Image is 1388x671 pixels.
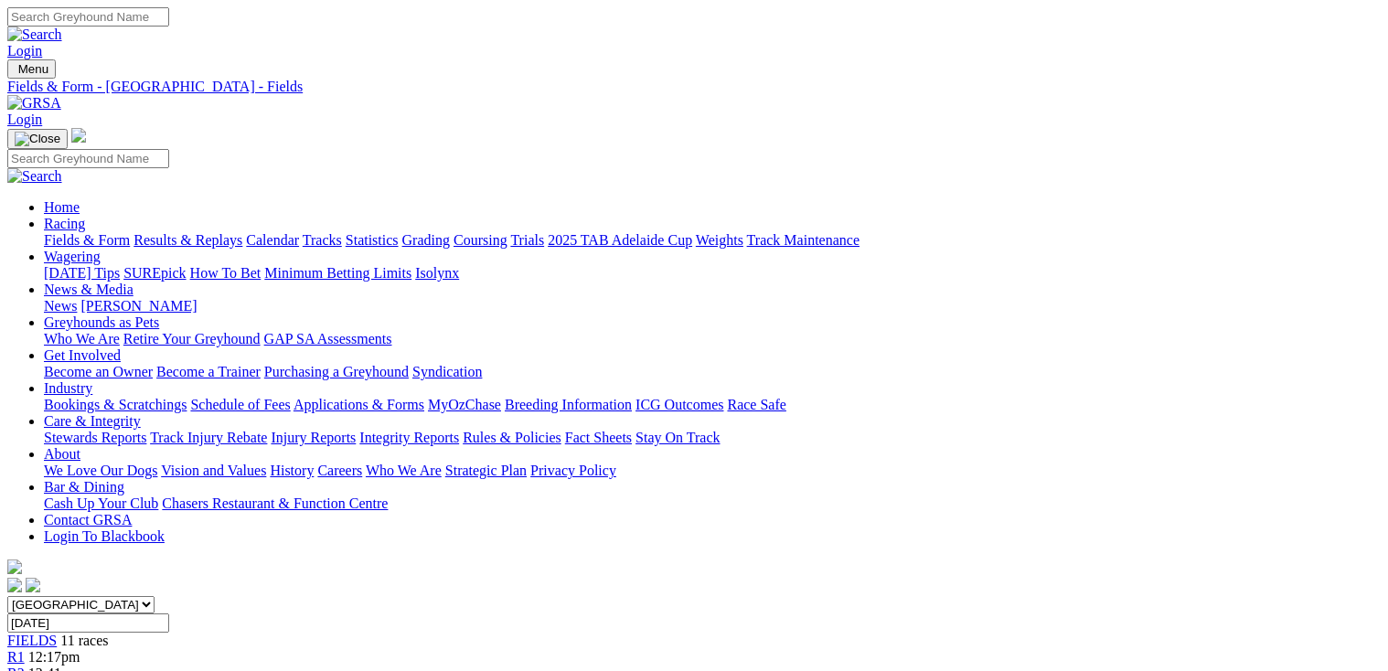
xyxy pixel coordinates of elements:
[303,232,342,248] a: Tracks
[44,298,1381,314] div: News & Media
[270,463,314,478] a: History
[366,463,442,478] a: Who We Are
[80,298,197,314] a: [PERSON_NAME]
[190,397,290,412] a: Schedule of Fees
[60,633,108,648] span: 11 races
[44,232,1381,249] div: Racing
[123,265,186,281] a: SUREpick
[44,446,80,462] a: About
[635,397,723,412] a: ICG Outcomes
[264,364,409,379] a: Purchasing a Greyhound
[26,578,40,592] img: twitter.svg
[44,364,153,379] a: Become an Owner
[7,59,56,79] button: Toggle navigation
[44,528,165,544] a: Login To Blackbook
[412,364,482,379] a: Syndication
[44,463,157,478] a: We Love Our Dogs
[44,216,85,231] a: Racing
[44,265,120,281] a: [DATE] Tips
[415,265,459,281] a: Isolynx
[44,413,141,429] a: Care & Integrity
[44,298,77,314] a: News
[44,479,124,495] a: Bar & Dining
[7,7,169,27] input: Search
[44,331,120,346] a: Who We Are
[7,27,62,43] img: Search
[44,495,158,511] a: Cash Up Your Club
[44,512,132,527] a: Contact GRSA
[44,430,1381,446] div: Care & Integrity
[565,430,632,445] a: Fact Sheets
[402,232,450,248] a: Grading
[463,430,561,445] a: Rules & Policies
[44,397,1381,413] div: Industry
[510,232,544,248] a: Trials
[747,232,859,248] a: Track Maintenance
[161,463,266,478] a: Vision and Values
[7,168,62,185] img: Search
[7,149,169,168] input: Search
[317,463,362,478] a: Careers
[454,232,507,248] a: Coursing
[190,265,262,281] a: How To Bet
[359,430,459,445] a: Integrity Reports
[44,282,133,297] a: News & Media
[7,95,61,112] img: GRSA
[445,463,527,478] a: Strategic Plan
[44,347,121,363] a: Get Involved
[294,397,424,412] a: Applications & Forms
[635,430,720,445] a: Stay On Track
[44,314,159,330] a: Greyhounds as Pets
[44,495,1381,512] div: Bar & Dining
[346,232,399,248] a: Statistics
[18,62,48,76] span: Menu
[727,397,785,412] a: Race Safe
[264,331,392,346] a: GAP SA Assessments
[246,232,299,248] a: Calendar
[7,129,68,149] button: Toggle navigation
[7,649,25,665] a: R1
[71,128,86,143] img: logo-grsa-white.png
[505,397,632,412] a: Breeding Information
[44,364,1381,380] div: Get Involved
[7,43,42,59] a: Login
[150,430,267,445] a: Track Injury Rebate
[530,463,616,478] a: Privacy Policy
[133,232,242,248] a: Results & Replays
[264,265,411,281] a: Minimum Betting Limits
[15,132,60,146] img: Close
[44,232,130,248] a: Fields & Form
[44,430,146,445] a: Stewards Reports
[44,265,1381,282] div: Wagering
[44,249,101,264] a: Wagering
[44,199,80,215] a: Home
[156,364,261,379] a: Become a Trainer
[28,649,80,665] span: 12:17pm
[162,495,388,511] a: Chasers Restaurant & Function Centre
[123,331,261,346] a: Retire Your Greyhound
[44,380,92,396] a: Industry
[7,578,22,592] img: facebook.svg
[44,397,187,412] a: Bookings & Scratchings
[428,397,501,412] a: MyOzChase
[7,112,42,127] a: Login
[548,232,692,248] a: 2025 TAB Adelaide Cup
[7,79,1381,95] a: Fields & Form - [GEOGRAPHIC_DATA] - Fields
[44,331,1381,347] div: Greyhounds as Pets
[7,633,57,648] a: FIELDS
[7,613,169,633] input: Select date
[44,463,1381,479] div: About
[7,559,22,574] img: logo-grsa-white.png
[271,430,356,445] a: Injury Reports
[696,232,743,248] a: Weights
